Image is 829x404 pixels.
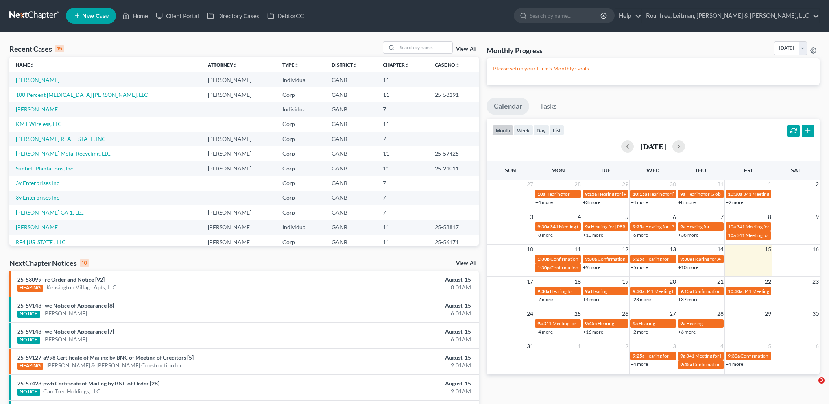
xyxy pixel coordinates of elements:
td: GANB [325,161,377,176]
span: 1:30p [537,256,550,262]
span: 9:45a [585,321,597,326]
a: View All [456,261,476,266]
span: 10a [728,232,736,238]
span: Hearing for [645,256,669,262]
span: Hearing for [PERSON_NAME] [598,191,659,197]
div: August, 15 [325,276,471,284]
td: 11 [377,146,429,161]
span: 9a [585,288,590,294]
a: [PERSON_NAME] & [PERSON_NAME] Construction Inc [46,361,183,369]
span: 1 [767,180,772,189]
td: Corp [276,176,325,190]
span: 1:30p [537,265,550,271]
td: 11 [377,87,429,102]
span: Hearing for [550,288,574,294]
a: +8 more [678,199,696,205]
td: 11 [377,117,429,132]
span: Confirmation Hearing [693,361,738,367]
a: Kensington Village Apts, LLC [46,284,116,291]
span: 10:15a [633,191,647,197]
span: 11 [574,245,582,254]
span: 9:25a [633,256,644,262]
input: Search by name... [397,42,452,53]
td: 7 [377,176,429,190]
h3: Monthly Progress [487,46,543,55]
td: [PERSON_NAME] [201,220,276,235]
i: unfold_more [353,63,358,68]
span: 19 [621,277,629,286]
a: +4 more [726,361,743,367]
td: 25-21011 [428,161,478,176]
td: GANB [325,102,377,117]
div: 15 [55,45,64,52]
span: 5 [767,341,772,351]
a: [PERSON_NAME] [16,224,59,230]
span: 26 [621,309,629,319]
span: 12 [621,245,629,254]
a: [PERSON_NAME] REAL ESTATE, INC [16,135,106,142]
a: +4 more [583,297,600,302]
a: +4 more [535,329,553,335]
span: 9a [680,353,685,359]
a: [PERSON_NAME] [16,76,59,83]
iframe: Intercom live chat [802,377,821,396]
span: 341 Meeting for [PERSON_NAME] [737,232,807,238]
i: unfold_more [455,63,460,68]
button: month [492,125,513,135]
span: 4 [720,341,724,351]
a: CamTren Holdings, LLC [43,387,100,395]
span: Hearing for [PERSON_NAME] [645,224,707,230]
span: Hearing for [PERSON_NAME] [591,224,652,230]
span: Hearing [598,321,614,326]
a: +38 more [678,232,698,238]
span: 10 [526,245,534,254]
td: GANB [325,146,377,161]
a: [PERSON_NAME] GA 1, LLC [16,209,84,216]
div: NOTICE [17,311,40,318]
td: [PERSON_NAME] [201,235,276,249]
a: Typeunfold_more [282,62,299,68]
span: 9:15a [585,191,597,197]
button: day [533,125,549,135]
a: [PERSON_NAME] Metal Recycling, LLC [16,150,111,157]
td: GANB [325,132,377,146]
div: August, 15 [325,328,471,335]
span: 9:30a [537,288,549,294]
span: 6 [672,212,677,222]
span: 3 [529,212,534,222]
span: 9a [680,224,685,230]
span: 21 [716,277,724,286]
span: 9a [633,321,638,326]
a: +4 more [535,199,553,205]
span: 17 [526,277,534,286]
div: 6:01AM [325,309,471,317]
span: 9:25a [633,353,644,359]
td: 25-56171 [428,235,478,249]
a: Rountree, Leitman, [PERSON_NAME] & [PERSON_NAME], LLC [642,9,819,23]
a: +6 more [631,232,648,238]
span: Tue [600,167,611,174]
span: Hearing [591,288,607,294]
span: Mon [551,167,565,174]
a: 25-57423-pwb Certificate of Mailing by BNC of Order [28] [17,380,159,387]
span: 10:30a [728,191,742,197]
span: Fri [744,167,752,174]
span: 30 [669,180,677,189]
span: Hearing [639,321,655,326]
a: 25-59127-a998 Certificate of Mailing by BNC of Meeting of Creditors [5] [17,354,194,361]
a: +4 more [631,361,648,367]
a: Calendar [487,98,529,115]
td: GANB [325,117,377,132]
span: New Case [82,13,109,19]
td: Corp [276,191,325,205]
td: 11 [377,72,429,87]
a: +16 more [583,329,603,335]
td: Corp [276,205,325,220]
a: Tasks [533,98,564,115]
a: Nameunfold_more [16,62,35,68]
a: Sunbelt Plantations, Inc. [16,165,74,172]
span: 31 [526,341,534,351]
a: +9 more [583,264,600,270]
a: [PERSON_NAME] [16,106,59,113]
div: August, 15 [325,380,471,387]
